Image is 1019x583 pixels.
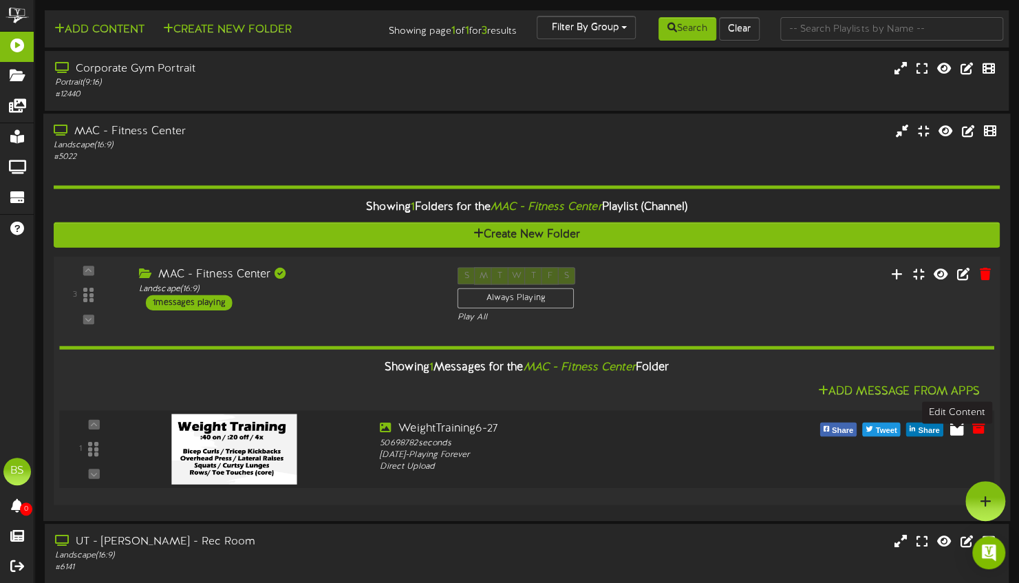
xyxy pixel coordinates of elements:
[780,17,1003,41] input: -- Search Playlists by Name --
[55,550,436,562] div: Landscape ( 16:9 )
[54,151,436,163] div: # 5022
[380,437,752,449] div: 50698782 seconds
[906,423,943,436] button: Share
[458,288,574,308] div: Always Playing
[380,461,752,474] div: Direct Upload
[139,267,437,283] div: MAC - Fitness Center
[537,16,636,39] button: Filter By Group
[862,423,900,436] button: Tweet
[819,423,857,436] button: Share
[915,423,942,438] span: Share
[491,201,601,213] i: MAC - Fitness Center
[139,283,437,295] div: Landscape ( 16:9 )
[872,423,899,438] span: Tweet
[380,449,752,461] div: [DATE] - Playing Forever
[464,25,469,37] strong: 1
[410,201,414,213] span: 1
[365,16,527,39] div: Showing page of for results
[55,562,436,573] div: # 6141
[54,124,436,140] div: MAC - Fitness Center
[458,312,676,324] div: Play All
[54,222,1000,248] button: Create New Folder
[972,536,1005,569] div: Open Intercom Messenger
[813,383,983,400] button: Add Message From Apps
[829,423,856,438] span: Share
[55,89,436,100] div: # 12440
[523,361,635,374] i: MAC - Fitness Center
[171,414,297,484] img: 3ee9daab-dc24-4f09-bd39-16836cee37a6.jpg
[55,77,436,89] div: Portrait ( 9:16 )
[54,140,436,151] div: Landscape ( 16:9 )
[719,17,760,41] button: Clear
[50,21,149,39] button: Add Content
[429,361,433,374] span: 1
[49,353,1005,383] div: Showing Messages for the Folder
[380,421,752,437] div: WeightTraining6-27
[451,25,455,37] strong: 1
[55,534,436,550] div: UT - [PERSON_NAME] - Rec Room
[481,25,486,37] strong: 3
[43,193,1010,222] div: Showing Folders for the Playlist (Channel)
[146,295,233,310] div: 1 messages playing
[3,458,31,485] div: BS
[658,17,716,41] button: Search
[55,61,436,77] div: Corporate Gym Portrait
[20,502,32,516] span: 0
[159,21,296,39] button: Create New Folder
